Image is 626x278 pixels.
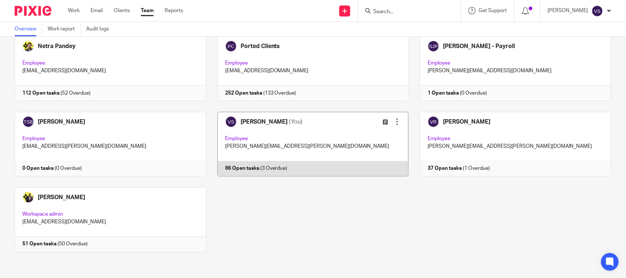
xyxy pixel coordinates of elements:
[373,9,439,15] input: Search
[114,7,130,14] a: Clients
[86,22,114,36] a: Audit logs
[91,7,103,14] a: Email
[479,8,507,13] span: Get Support
[15,6,51,16] img: Pixie
[592,5,603,17] img: svg%3E
[165,7,183,14] a: Reports
[15,22,42,36] a: Overview
[548,7,588,14] p: [PERSON_NAME]
[141,7,154,14] a: Team
[68,7,80,14] a: Work
[48,22,81,36] a: Work report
